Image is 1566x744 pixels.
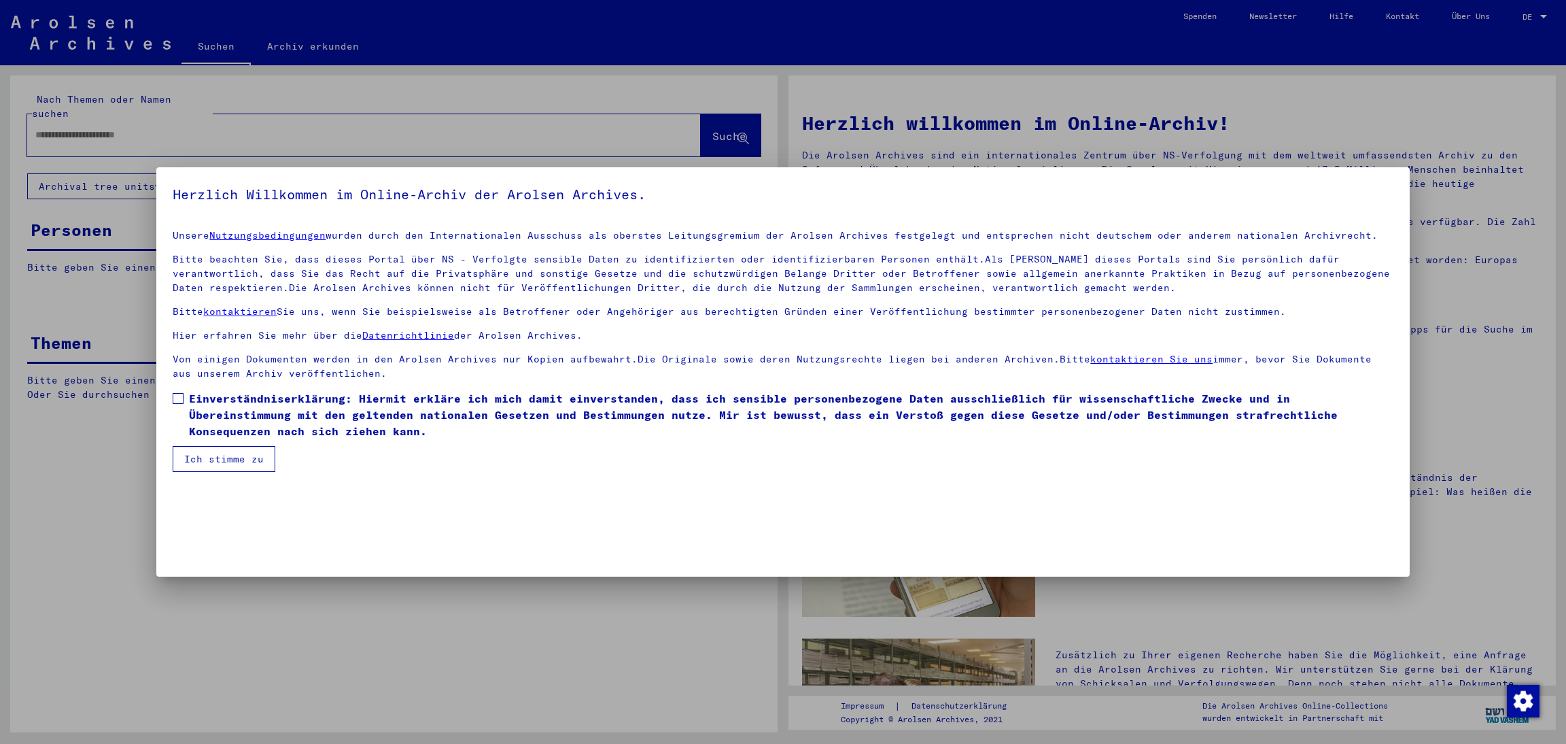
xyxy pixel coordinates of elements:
p: Bitte beachten Sie, dass dieses Portal über NS - Verfolgte sensible Daten zu identifizierten oder... [173,252,1393,295]
p: Bitte Sie uns, wenn Sie beispielsweise als Betroffener oder Angehöriger aus berechtigten Gründen ... [173,305,1393,319]
p: Von einigen Dokumenten werden in den Arolsen Archives nur Kopien aufbewahrt.Die Originale sowie d... [173,352,1393,381]
span: Einverständniserklärung: Hiermit erkläre ich mich damit einverstanden, dass ich sensible personen... [189,390,1393,439]
a: Nutzungsbedingungen [209,229,326,241]
button: Ich stimme zu [173,446,275,472]
a: kontaktieren Sie uns [1090,353,1213,365]
p: Unsere wurden durch den Internationalen Ausschuss als oberstes Leitungsgremium der Arolsen Archiv... [173,229,1393,243]
a: kontaktieren [203,305,277,318]
h5: Herzlich Willkommen im Online-Archiv der Arolsen Archives. [173,184,1393,205]
img: Zustimmung ändern [1507,685,1539,717]
p: Hier erfahren Sie mehr über die der Arolsen Archives. [173,328,1393,343]
a: Datenrichtlinie [362,329,454,341]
